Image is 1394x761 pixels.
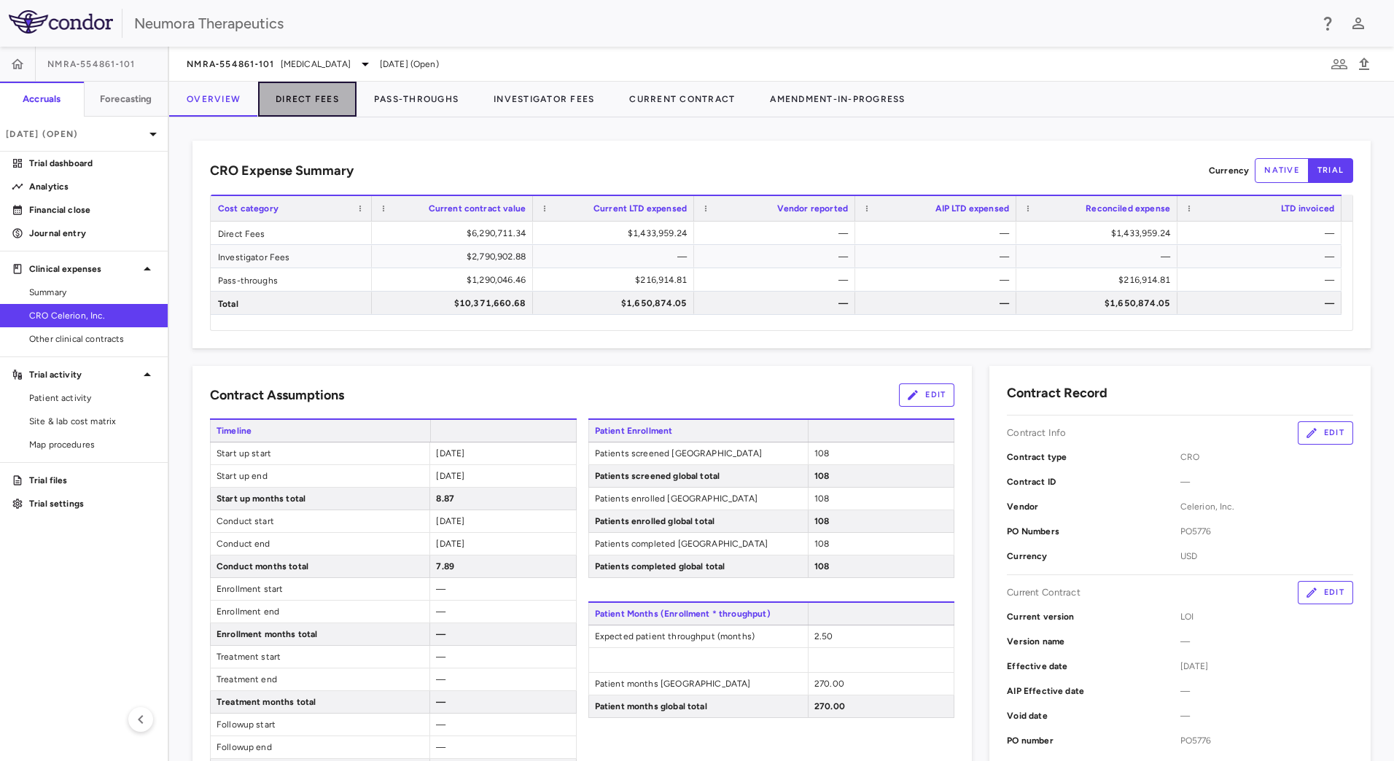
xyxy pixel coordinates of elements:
[436,561,454,571] span: 7.89
[546,292,687,315] div: $1,650,874.05
[546,222,687,245] div: $1,433,959.24
[385,268,526,292] div: $1,290,046.46
[589,533,808,555] span: Patients completed [GEOGRAPHIC_DATA]
[777,203,848,214] span: Vendor reported
[436,697,445,707] span: —
[1180,610,1353,623] span: LOI
[436,448,464,458] span: [DATE]
[211,510,429,532] span: Conduct start
[1007,450,1180,464] p: Contract type
[1007,525,1180,538] p: PO Numbers
[1007,426,1066,440] p: Contract Info
[814,561,829,571] span: 108
[385,222,526,245] div: $6,290,711.34
[1007,635,1180,648] p: Version name
[752,82,922,117] button: Amendment-In-Progress
[29,391,156,405] span: Patient activity
[707,245,848,268] div: —
[588,420,809,442] span: Patient Enrollment
[23,93,61,106] h6: Accruals
[29,438,156,451] span: Map procedures
[436,516,464,526] span: [DATE]
[29,332,156,346] span: Other clinical contracts
[1298,421,1353,445] button: Edit
[1180,500,1353,513] span: Celerion, Inc.
[814,679,844,689] span: 270.00
[1255,158,1309,183] button: native
[1029,268,1170,292] div: $216,914.81
[1007,586,1080,599] p: Current Contract
[1007,660,1180,673] p: Effective date
[210,420,430,442] span: Timeline
[1007,550,1180,563] p: Currency
[211,442,429,464] span: Start up start
[218,203,279,214] span: Cost category
[1007,684,1180,698] p: AIP Effective date
[814,471,829,481] span: 108
[1007,383,1107,403] h6: Contract Record
[211,245,372,268] div: Investigator Fees
[211,601,429,623] span: Enrollment end
[589,673,808,695] span: Patient months [GEOGRAPHIC_DATA]
[211,691,429,713] span: Treatment months total
[546,245,687,268] div: —
[29,203,156,216] p: Financial close
[546,268,687,292] div: $216,914.81
[814,448,829,458] span: 108
[29,309,156,322] span: CRO Celerion, Inc.
[814,539,829,549] span: 108
[211,465,429,487] span: Start up end
[9,10,113,34] img: logo-full-SnFGN8VE.png
[589,488,808,510] span: Patients enrolled [GEOGRAPHIC_DATA]
[1007,475,1180,488] p: Contract ID
[281,58,351,71] span: [MEDICAL_DATA]
[1180,525,1353,538] span: PO5776
[1180,550,1353,563] span: USD
[1180,684,1353,698] span: —
[589,695,808,717] span: Patient months global total
[476,82,612,117] button: Investigator Fees
[29,262,139,276] p: Clinical expenses
[211,292,372,314] div: Total
[211,623,429,645] span: Enrollment months total
[385,292,526,315] div: $10,371,660.68
[29,180,156,193] p: Analytics
[1191,222,1334,245] div: —
[1209,164,1249,177] p: Currency
[814,701,845,711] span: 270.00
[868,245,1009,268] div: —
[436,652,445,662] span: —
[814,631,833,641] span: 2.50
[868,222,1009,245] div: —
[589,625,808,647] span: Expected patient throughput (months)
[868,268,1009,292] div: —
[436,493,454,504] span: 8.87
[210,386,344,405] h6: Contract Assumptions
[1281,203,1334,214] span: LTD invoiced
[1029,222,1170,245] div: $1,433,959.24
[357,82,476,117] button: Pass-Throughs
[1298,581,1353,604] button: Edit
[211,268,372,291] div: Pass-throughs
[29,415,156,428] span: Site & lab cost matrix
[868,292,1009,315] div: —
[211,578,429,600] span: Enrollment start
[436,606,445,617] span: —
[211,533,429,555] span: Conduct end
[707,292,848,315] div: —
[1180,635,1353,648] span: —
[436,539,464,549] span: [DATE]
[211,488,429,510] span: Start up months total
[1180,734,1353,747] span: PO5776
[814,516,829,526] span: 108
[169,82,258,117] button: Overview
[211,222,372,244] div: Direct Fees
[29,286,156,299] span: Summary
[134,12,1309,34] div: Neumora Therapeutics
[1180,660,1353,673] span: [DATE]
[436,742,445,752] span: —
[1007,709,1180,722] p: Void date
[1180,475,1353,488] span: —
[436,584,445,594] span: —
[29,368,139,381] p: Trial activity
